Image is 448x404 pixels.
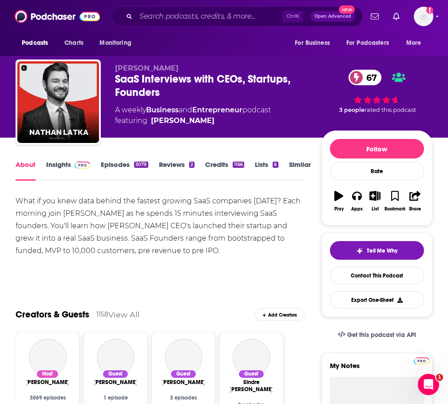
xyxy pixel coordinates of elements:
[367,9,382,24] a: Show notifications dropdown
[15,8,100,25] img: Podchaser - Follow, Share and Rate Podcasts
[330,291,424,309] button: Export One-Sheet
[17,61,99,143] img: SaaS Interviews with CEOs, Startups, Founders
[36,369,59,379] div: Host
[321,64,432,119] div: 67 3 peoplerated this podcast
[97,339,135,376] a: Adrian Thompson
[22,37,48,49] span: Podcasts
[282,11,303,22] span: Ctrl K
[255,160,278,181] a: Lists6
[436,374,443,381] span: 1
[330,162,424,180] div: Rate
[330,267,424,284] a: Contact This Podcast
[163,395,204,401] div: 3 episodes
[25,379,70,386] span: [PERSON_NAME]
[357,70,381,85] span: 67
[289,160,311,181] a: Similar
[409,206,421,212] div: Share
[330,139,424,158] button: Follow
[16,160,36,181] a: About
[341,35,402,51] button: open menu
[136,9,282,24] input: Search podcasts, credits, & more...
[349,70,381,85] a: 67
[330,241,424,260] button: tell me why sparkleTell Me Why
[414,7,433,26] button: Show profile menu
[16,195,305,257] div: What if you knew data behind the fastest growing SaaS companies [DATE]? Each morning join [PERSON...
[64,37,83,49] span: Charts
[161,379,206,386] a: Derek Steer
[115,105,271,126] div: A weekly podcast
[93,379,138,386] a: Adrian Thompson
[165,339,202,376] a: Derek Steer
[16,35,59,51] button: open menu
[372,206,379,212] div: List
[111,6,363,27] div: Search podcasts, credits, & more...
[331,324,423,346] a: Get this podcast via API
[310,11,355,22] button: Open AdvancedNew
[27,395,68,401] div: 3069 episodes
[102,369,129,379] div: Guest
[115,115,271,126] span: featuring
[29,339,67,376] a: Nathan Latka
[233,339,270,376] a: Sindre Haaland
[233,162,244,168] div: 1166
[414,357,429,364] img: Podchaser Pro
[115,64,178,72] span: [PERSON_NAME]
[385,206,405,212] div: Bookmark
[426,7,433,14] svg: Add a profile image
[229,379,274,393] a: Sindre Haaland
[418,374,439,395] iframe: Intercom live chat
[99,37,131,49] span: Monitoring
[330,361,424,377] label: My Notes
[134,162,148,168] div: 3079
[170,369,197,379] div: Guest
[205,160,244,181] a: Credits1166
[93,379,138,386] span: [PERSON_NAME]
[151,115,214,126] a: Nathan Latka
[365,107,416,113] span: rated this podcast
[414,7,433,26] span: Logged in as ABolliger
[400,35,432,51] button: open menu
[289,35,341,51] button: open menu
[146,106,178,114] a: Business
[339,107,365,113] span: 3 people
[334,206,344,212] div: Play
[96,310,108,318] div: 1158
[161,379,206,386] span: [PERSON_NAME]
[189,162,194,168] div: 2
[255,308,305,321] div: Add Creators
[384,185,406,217] button: Bookmark
[389,9,403,24] a: Show notifications dropdown
[16,309,89,320] a: Creators & Guests
[238,369,265,379] div: Guest
[108,310,140,319] a: View All
[406,185,424,217] button: Share
[356,247,363,254] img: tell me why sparkle
[93,35,143,51] button: open menu
[101,160,148,181] a: Episodes3079
[178,106,192,114] span: and
[25,379,70,386] a: Nathan Latka
[414,7,433,26] img: User Profile
[295,37,330,49] span: For Business
[192,106,242,114] a: Entrepreneur
[339,5,355,14] span: New
[406,37,421,49] span: More
[46,160,90,181] a: InsightsPodchaser Pro
[351,206,363,212] div: Apps
[366,185,384,217] button: List
[348,185,366,217] button: Apps
[414,356,429,364] a: Pro website
[159,160,194,181] a: Reviews2
[59,35,89,51] a: Charts
[346,37,389,49] span: For Podcasters
[229,379,274,393] span: Sindre [PERSON_NAME]
[95,395,136,401] div: 1 episode
[330,185,348,217] button: Play
[314,14,351,19] span: Open Advanced
[75,162,90,169] img: Podchaser Pro
[367,247,397,254] span: Tell Me Why
[273,162,278,168] div: 6
[347,331,416,339] span: Get this podcast via API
